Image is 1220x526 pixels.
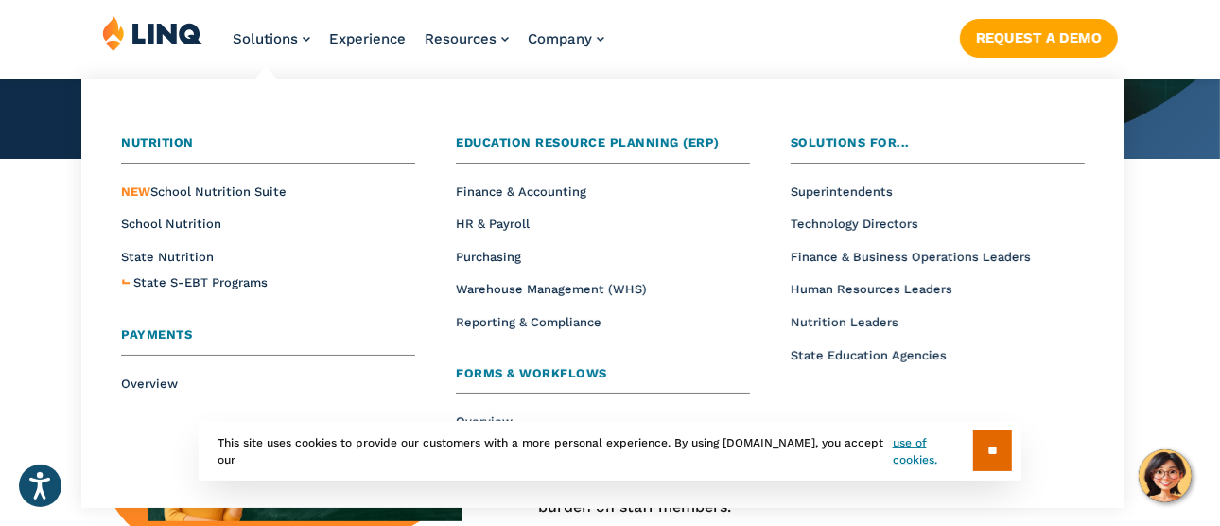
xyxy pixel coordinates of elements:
nav: Primary Navigation [233,15,604,78]
a: Technology Directors [791,217,918,231]
a: State S-EBT Programs [133,273,268,293]
a: Education Resource Planning (ERP) [456,133,750,164]
a: Purchasing [456,250,521,264]
a: Superintendents [791,184,893,199]
span: Nutrition [121,135,194,149]
a: Forms & Workflows [456,364,750,394]
a: Nutrition [121,133,415,164]
a: Reporting & Compliance [456,315,601,329]
a: School Nutrition [121,217,221,231]
a: Resources [425,30,509,47]
a: Overview [456,414,513,429]
a: Finance & Business Operations Leaders [791,250,1031,264]
a: Payments [121,325,415,356]
span: State S-EBT Programs [133,275,268,289]
a: State Education Agencies [791,348,947,362]
span: School Nutrition Suite [121,184,287,199]
span: Company [528,30,592,47]
a: Nutrition Leaders [791,315,898,329]
nav: Button Navigation [960,15,1118,57]
div: This site uses cookies to provide our customers with a more personal experience. By using [DOMAIN... [199,421,1021,481]
a: Warehouse Management (WHS) [456,282,647,296]
a: Human Resources Leaders [791,282,952,296]
span: Payments [121,327,192,342]
a: Finance & Accounting [456,184,586,199]
a: State Nutrition [121,250,214,264]
a: Request a Demo [960,19,1118,57]
a: NEWSchool Nutrition Suite [121,184,287,199]
button: Hello, have a question? Let’s chat. [1139,449,1192,502]
span: Solutions for... [791,135,910,149]
a: Company [528,30,604,47]
a: Overview [121,377,178,391]
span: Education Resource Planning (ERP) [456,135,720,149]
img: LINQ | K‑12 Software [102,15,202,51]
a: use of cookies. [893,434,973,468]
span: Resources [425,30,497,47]
a: Experience [329,30,406,47]
span: NEW [121,184,150,199]
a: Solutions [233,30,310,47]
span: Solutions [233,30,298,47]
a: Solutions for... [791,133,1085,164]
span: Forms & Workflows [456,366,607,380]
a: HR & Payroll [456,217,530,231]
